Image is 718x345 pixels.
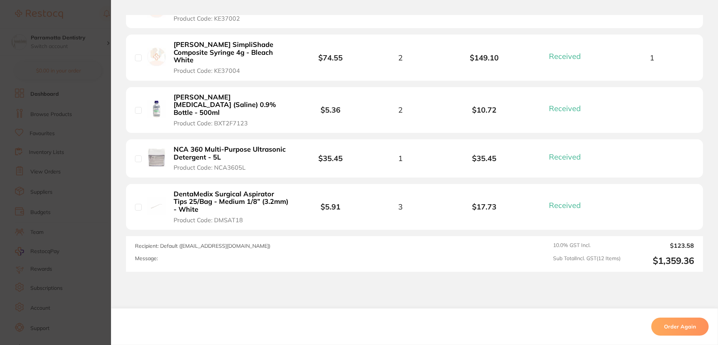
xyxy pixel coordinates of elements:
b: $17.73 [442,202,526,211]
span: Received [549,152,581,161]
span: Recipient: Default ( [EMAIL_ADDRESS][DOMAIN_NAME] ) [135,243,270,249]
span: 1 [650,53,654,62]
b: [PERSON_NAME] SimpliShade Composite Syringe 4g - Bleach White [174,41,289,64]
span: Received [549,51,581,61]
img: DentaMedix Surgical Aspirator Tips 25/Bag - Medium 1/8” (3.2mm) - White [147,197,166,215]
span: Product Code: DMSAT18 [174,217,243,223]
span: Received [549,104,581,113]
b: DentaMedix Surgical Aspirator Tips 25/Bag - Medium 1/8” (3.2mm) - White [174,190,289,214]
button: [PERSON_NAME] SimpliShade Composite Syringe 4g - Bleach White Product Code: KE37004 [171,41,292,74]
button: Received [547,51,590,61]
span: Product Code: BXT2F7123 [174,120,248,127]
span: Received [549,200,581,210]
button: DentaMedix Surgical Aspirator Tips 25/Bag - Medium 1/8” (3.2mm) - White Product Code: DMSAT18 [171,190,292,224]
img: Kerr SimpliShade Composite Syringe 4g - Bleach White [147,48,166,66]
span: Product Code: KE37002 [174,15,240,22]
div: message notification from Restocq, 3w ago. Hi Parramatta, This month, AB Orthodontics is offering... [11,7,139,139]
span: 10.0 % GST Incl. [553,242,621,249]
b: $35.45 [442,154,526,163]
span: Product Code: KE37004 [174,67,240,74]
button: NCA 360 Multi-Purpose Ultrasonic Detergent - 5L Product Code: NCA3605L [171,145,292,172]
div: Hi Parramatta, [33,12,133,19]
b: [PERSON_NAME] [MEDICAL_DATA] (Saline) 0.9% Bottle - 500ml [174,93,289,117]
span: 2 [398,105,403,114]
img: Baxter Sodium Chloride (Saline) 0.9% Bottle - 500ml [147,100,166,118]
button: Received [547,104,590,113]
button: Received [547,152,590,161]
img: Profile image for Restocq [17,14,29,26]
b: NCA 360 Multi-Purpose Ultrasonic Detergent - 5L [174,146,289,161]
label: Message: [135,255,158,262]
p: Message from Restocq, sent 3w ago [33,127,133,134]
div: Message content [33,12,133,124]
output: $123.58 [627,242,694,249]
b: $5.36 [321,105,340,114]
b: $149.10 [442,53,526,62]
img: NCA 360 Multi-Purpose Ultrasonic Detergent - 5L [147,149,166,167]
b: $74.55 [318,53,343,62]
b: $10.72 [442,105,526,114]
span: 1 [398,154,403,163]
button: Received [547,200,590,210]
b: $35.45 [318,154,343,163]
span: Product Code: NCA3605L [174,164,246,171]
b: $5.91 [321,202,340,211]
button: Order Again [651,318,709,336]
span: 2 [398,53,403,62]
span: 3 [398,202,403,211]
button: [PERSON_NAME] [MEDICAL_DATA] (Saline) 0.9% Bottle - 500ml Product Code: BXT2F7123 [171,93,292,127]
output: $1,359.36 [627,255,694,266]
span: Sub Total Incl. GST ( 12 Items) [553,255,621,266]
